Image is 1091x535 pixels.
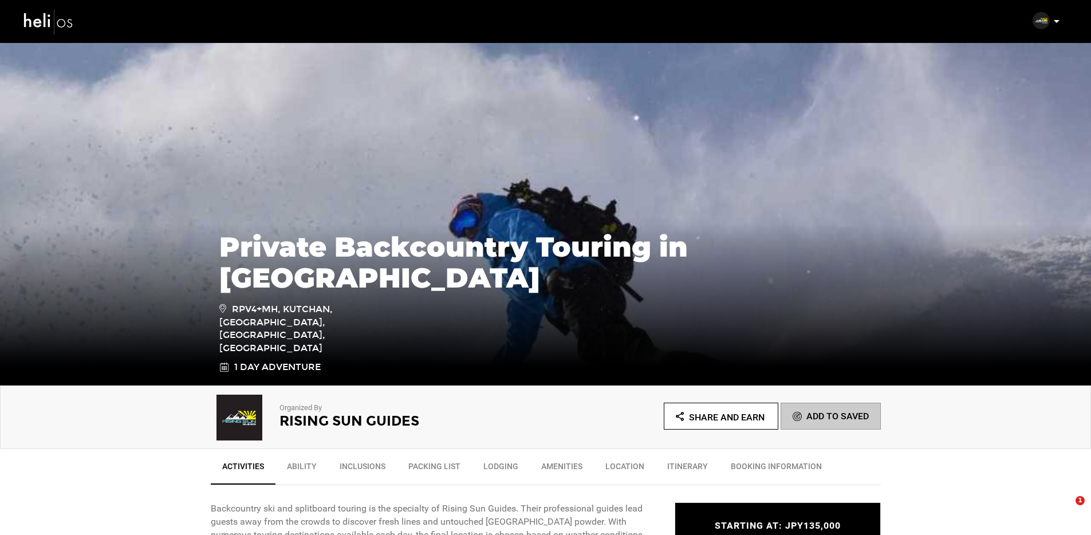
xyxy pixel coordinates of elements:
[328,455,397,483] a: Inclusions
[23,6,74,37] img: heli-logo
[1033,12,1050,29] img: b42dc30c5a3f3bbb55c67b877aded823.png
[472,455,530,483] a: Lodging
[219,231,872,293] h1: Private Backcountry Touring in [GEOGRAPHIC_DATA]
[279,414,514,428] h2: Rising Sun Guides
[594,455,656,483] a: Location
[397,455,472,483] a: Packing List
[234,361,321,374] span: 1 Day Adventure
[689,412,765,423] span: Share and Earn
[275,455,328,483] a: Ability
[211,455,275,485] a: Activities
[656,455,719,483] a: Itinerary
[715,520,841,531] span: STARTING AT: JPY135,000
[1076,496,1085,505] span: 1
[719,455,833,483] a: BOOKING INFORMATION
[530,455,594,483] a: Amenities
[279,403,514,414] p: Organized By
[211,395,268,440] img: b42dc30c5a3f3bbb55c67b877aded823.png
[1052,496,1080,524] iframe: Intercom live chat
[219,302,383,355] span: RPV4+MH, Kutchan, [GEOGRAPHIC_DATA], [GEOGRAPHIC_DATA], [GEOGRAPHIC_DATA]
